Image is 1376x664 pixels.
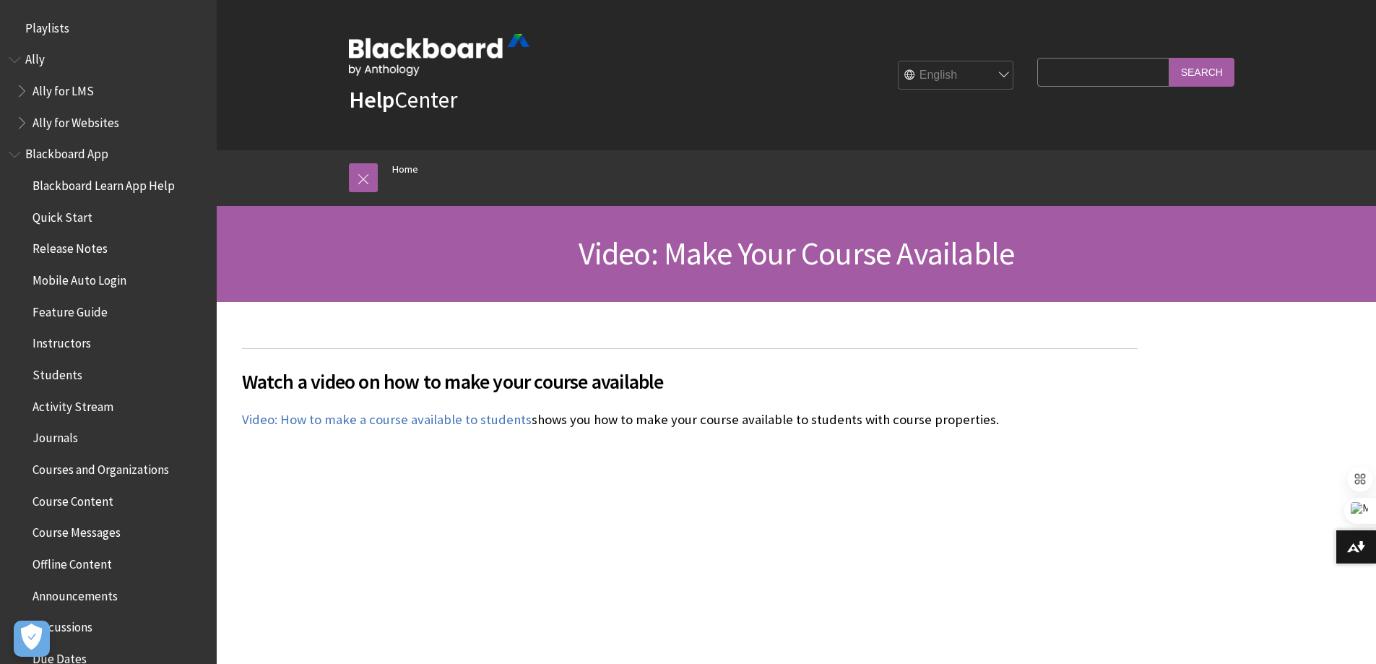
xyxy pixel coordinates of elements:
span: Course Content [33,489,113,509]
span: Journals [33,426,78,446]
span: Feature Guide [33,300,108,319]
span: Discussions [33,615,92,634]
span: Ally [25,48,45,67]
span: Blackboard Learn App Help [33,173,175,193]
span: Students [33,363,82,382]
span: Instructors [33,332,91,351]
span: Ally for LMS [33,79,94,98]
span: Activity Stream [33,394,113,414]
p: shows you how to make your course available to students with course properties. [242,410,1138,429]
strong: Help [349,85,394,114]
h2: Watch a video on how to make your course available [242,348,1138,397]
button: Open Preferences [14,621,50,657]
img: Blackboard by Anthology [349,34,529,76]
span: Course Messages [33,521,121,540]
nav: Book outline for Anthology Ally Help [9,48,208,135]
span: Courses and Organizations [33,457,169,477]
span: Mobile Auto Login [33,268,126,288]
span: Offline Content [33,552,112,572]
span: Release Notes [33,237,108,256]
input: Search [1169,58,1234,86]
span: Playlists [25,16,69,35]
select: Site Language Selector [899,61,1014,90]
span: Ally for Websites [33,111,119,130]
span: Video: Make Your Course Available [579,233,1015,273]
nav: Book outline for Playlists [9,16,208,40]
a: Home [392,160,418,178]
span: Quick Start [33,205,92,225]
span: Announcements [33,584,118,603]
a: Video: How to make a course available to students [242,411,532,428]
span: Blackboard App [25,142,108,162]
a: HelpCenter [349,85,457,114]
